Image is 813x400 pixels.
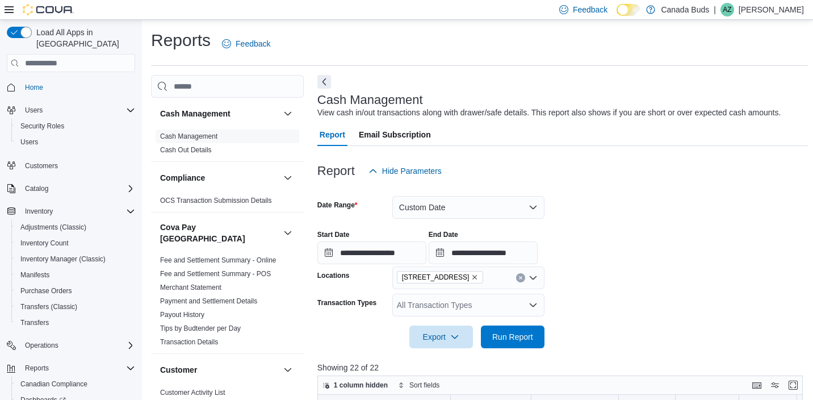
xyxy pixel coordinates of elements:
[409,326,473,348] button: Export
[11,251,140,267] button: Inventory Manager (Classic)
[20,302,77,311] span: Transfers (Classic)
[151,130,304,161] div: Cash Management
[16,268,135,282] span: Manifests
[160,108,231,119] h3: Cash Management
[160,284,221,291] a: Merchant Statement
[2,360,140,376] button: Reports
[529,301,538,310] button: Open list of options
[160,172,205,184] h3: Compliance
[20,103,135,117] span: Users
[151,194,304,212] div: Compliance
[20,205,57,218] button: Inventory
[20,158,135,172] span: Customers
[217,32,275,55] a: Feedback
[16,252,135,266] span: Inventory Manager (Classic)
[16,377,92,391] a: Canadian Compliance
[20,182,53,195] button: Catalog
[160,270,271,278] a: Fee and Settlement Summary - POS
[16,284,135,298] span: Purchase Orders
[317,241,426,264] input: Press the down key to open a popover containing a calendar.
[492,331,533,343] span: Run Report
[160,324,241,333] span: Tips by Budtender per Day
[160,364,197,376] h3: Customer
[16,377,135,391] span: Canadian Compliance
[20,103,47,117] button: Users
[382,165,442,177] span: Hide Parameters
[2,338,140,353] button: Operations
[16,268,54,282] a: Manifests
[481,326,544,348] button: Run Report
[160,172,279,184] button: Compliance
[318,378,392,392] button: 1 column hidden
[392,196,544,219] button: Custom Date
[16,236,73,250] a: Inventory Count
[25,364,49,373] span: Reports
[281,363,295,377] button: Customer
[20,339,135,352] span: Operations
[317,93,423,107] h3: Cash Management
[20,223,86,232] span: Adjustments (Classic)
[11,118,140,134] button: Security Roles
[617,4,640,16] input: Dark Mode
[20,80,135,94] span: Home
[16,300,82,314] a: Transfers (Classic)
[160,269,271,278] span: Fee and Settlement Summary - POS
[317,201,358,210] label: Date Range
[334,381,388,390] span: 1 column hidden
[281,107,295,120] button: Cash Management
[20,255,106,264] span: Inventory Manager (Classic)
[714,3,716,16] p: |
[160,222,279,244] button: Cova Pay [GEOGRAPHIC_DATA]
[2,203,140,219] button: Inventory
[25,184,48,193] span: Catalog
[25,161,58,170] span: Customers
[16,300,135,314] span: Transfers (Classic)
[20,270,49,280] span: Manifests
[364,160,446,182] button: Hide Parameters
[2,181,140,197] button: Catalog
[16,119,135,133] span: Security Roles
[359,123,431,146] span: Email Subscription
[16,236,135,250] span: Inventory Count
[160,132,217,140] a: Cash Management
[20,159,62,173] a: Customers
[20,182,135,195] span: Catalog
[20,286,72,295] span: Purchase Orders
[16,316,135,330] span: Transfers
[11,299,140,315] button: Transfers (Classic)
[20,239,69,248] span: Inventory Count
[160,256,276,265] span: Fee and Settlement Summary - Online
[471,274,478,281] button: Remove 595 Carlton Street from selection in this group
[409,381,439,390] span: Sort fields
[516,273,525,282] button: Clear input
[160,297,257,305] a: Payment and Settlement Details
[320,123,345,146] span: Report
[317,164,355,178] h3: Report
[20,361,53,375] button: Reports
[160,146,212,154] a: Cash Out Details
[20,361,135,375] span: Reports
[23,4,74,15] img: Cova
[739,3,804,16] p: [PERSON_NAME]
[11,134,140,150] button: Users
[11,219,140,235] button: Adjustments (Classic)
[160,283,221,292] span: Merchant Statement
[160,256,276,264] a: Fee and Settlement Summary - Online
[20,339,63,352] button: Operations
[236,38,270,49] span: Feedback
[160,338,218,347] span: Transaction Details
[11,235,140,251] button: Inventory Count
[11,315,140,331] button: Transfers
[16,284,77,298] a: Purchase Orders
[16,252,110,266] a: Inventory Manager (Classic)
[2,79,140,95] button: Home
[16,119,69,133] a: Security Roles
[281,171,295,185] button: Compliance
[317,271,350,280] label: Locations
[661,3,709,16] p: Canada Buds
[20,137,38,147] span: Users
[151,29,211,52] h1: Reports
[2,157,140,173] button: Customers
[402,272,470,283] span: [STREET_ADDRESS]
